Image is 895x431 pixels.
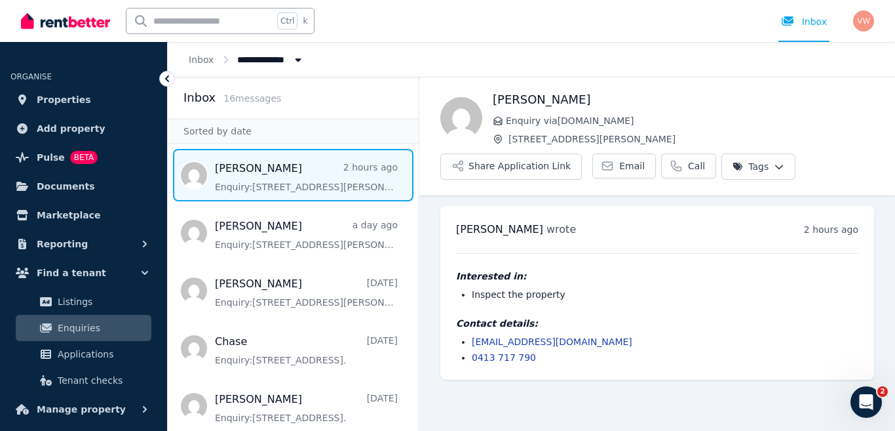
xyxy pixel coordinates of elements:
button: Find a tenant [10,260,157,286]
span: [STREET_ADDRESS][PERSON_NAME] [508,133,874,146]
a: Properties [10,87,157,113]
img: Joji Kubu [440,97,482,139]
a: Email [592,154,656,178]
span: BETA [70,151,98,164]
span: Reporting [37,236,88,252]
a: Documents [10,173,157,199]
a: 0413 717 790 [472,352,536,363]
img: Vincent Wang [853,10,874,31]
span: Properties [37,92,91,108]
span: Ctrl [277,12,297,30]
span: wrote [546,223,576,236]
a: Tenant checks [16,367,151,394]
span: Call [688,159,705,173]
a: Call [661,154,716,178]
span: Marketplace [37,207,100,223]
span: [PERSON_NAME] [456,223,543,236]
a: Inbox [189,54,214,65]
a: [PERSON_NAME]a day agoEnquiry:[STREET_ADDRESS][PERSON_NAME]. [215,218,398,251]
a: Chase[DATE]Enquiry:[STREET_ADDRESS]. [215,334,398,367]
nav: Breadcrumb [168,42,326,77]
a: PulseBETA [10,144,157,171]
span: Pulse [37,150,65,165]
button: Manage property [10,396,157,422]
span: 2 [877,386,888,397]
div: Inbox [781,15,827,28]
h1: [PERSON_NAME] [493,91,874,109]
h2: Inbox [183,89,216,107]
button: Reporting [10,231,157,257]
span: k [303,16,307,26]
a: [PERSON_NAME][DATE]Enquiry:[STREET_ADDRESS]. [215,392,398,424]
button: Tags [721,154,795,180]
a: [EMAIL_ADDRESS][DOMAIN_NAME] [472,337,632,347]
a: Enquiries [16,315,151,341]
a: [PERSON_NAME][DATE]Enquiry:[STREET_ADDRESS][PERSON_NAME]. [215,276,398,309]
h4: Interested in: [456,270,858,283]
span: Manage property [37,401,126,417]
h4: Contact details: [456,317,858,330]
a: Applications [16,341,151,367]
span: Enquiries [58,320,146,336]
span: Tenant checks [58,373,146,388]
button: Share Application Link [440,154,582,180]
span: Applications [58,346,146,362]
a: Add property [10,115,157,142]
a: Marketplace [10,202,157,228]
span: Find a tenant [37,265,106,281]
span: ORGANISE [10,72,52,81]
div: Sorted by date [168,119,419,144]
a: [PERSON_NAME]2 hours agoEnquiry:[STREET_ADDRESS][PERSON_NAME]. [215,161,398,194]
time: 2 hours ago [804,224,858,235]
span: Email [619,159,645,173]
span: Enquiry via [DOMAIN_NAME] [506,114,874,127]
span: Documents [37,178,95,194]
span: Listings [58,294,146,310]
span: Add property [37,121,105,136]
span: Tags [733,160,769,173]
iframe: Intercom live chat [850,386,882,418]
li: Inspect the property [472,288,858,301]
img: RentBetter [21,11,110,31]
a: Listings [16,289,151,315]
span: 16 message s [223,93,281,104]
